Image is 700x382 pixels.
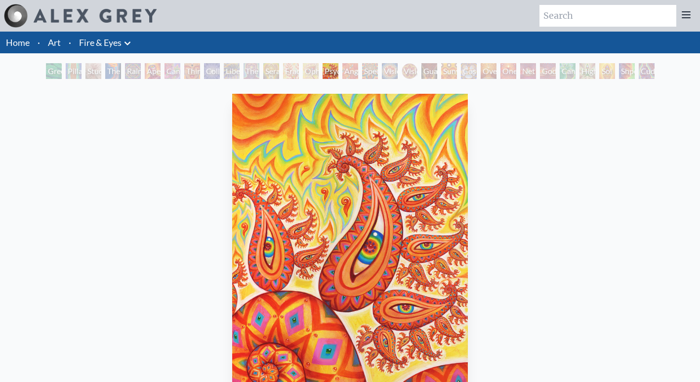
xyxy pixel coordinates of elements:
div: Third Eye Tears of Joy [184,63,200,79]
div: Pillar of Awareness [66,63,82,79]
div: Psychomicrograph of a Fractal Paisley Cherub Feather Tip [323,63,338,79]
div: Green Hand [46,63,62,79]
a: Fire & Eyes [79,36,122,49]
div: Ophanic Eyelash [303,63,319,79]
a: Art [48,36,61,49]
div: Oversoul [481,63,496,79]
div: Shpongled [619,63,635,79]
div: Collective Vision [204,63,220,79]
input: Search [539,5,676,27]
div: Guardian of Infinite Vision [421,63,437,79]
div: Godself [540,63,556,79]
div: Angel Skin [342,63,358,79]
div: Aperture [145,63,161,79]
div: Sunyata [441,63,457,79]
div: One [500,63,516,79]
div: Rainbow Eye Ripple [125,63,141,79]
div: Fractal Eyes [283,63,299,79]
div: Vision Crystal [382,63,398,79]
div: Liberation Through Seeing [224,63,240,79]
div: Sol Invictus [599,63,615,79]
div: Study for the Great Turn [85,63,101,79]
a: Home [6,37,30,48]
div: Seraphic Transport Docking on the Third Eye [263,63,279,79]
div: Cosmic Elf [461,63,477,79]
div: Higher Vision [579,63,595,79]
div: Net of Being [520,63,536,79]
div: The Torch [105,63,121,79]
div: Cannafist [560,63,576,79]
div: Vision [PERSON_NAME] [402,63,417,79]
div: Cuddle [639,63,655,79]
div: Cannabis Sutra [165,63,180,79]
div: The Seer [244,63,259,79]
li: · [34,32,44,53]
li: · [65,32,75,53]
div: Spectral Lotus [362,63,378,79]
